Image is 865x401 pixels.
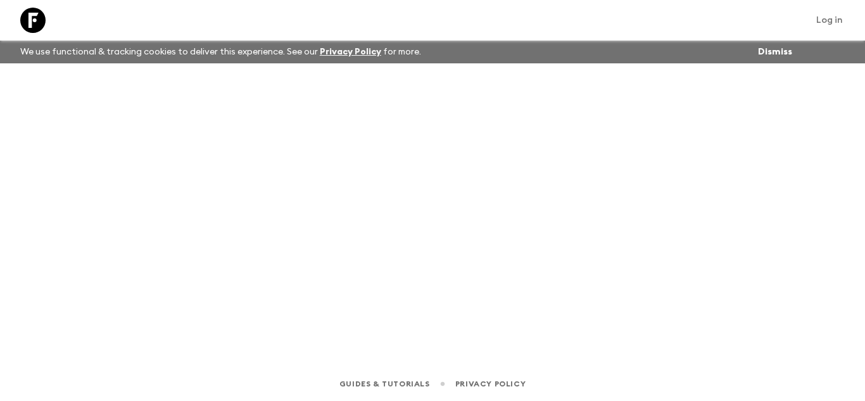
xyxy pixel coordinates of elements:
[339,377,430,391] a: Guides & Tutorials
[455,377,526,391] a: Privacy Policy
[755,43,795,61] button: Dismiss
[15,41,426,63] p: We use functional & tracking cookies to deliver this experience. See our for more.
[320,48,381,56] a: Privacy Policy
[809,11,850,29] a: Log in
